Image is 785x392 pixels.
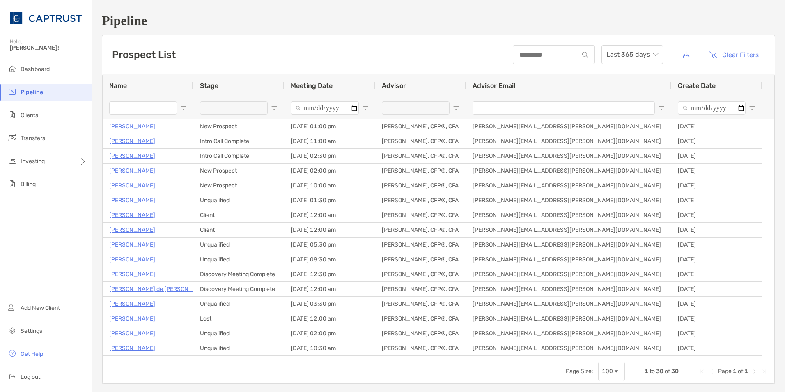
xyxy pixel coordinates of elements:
[109,343,155,353] a: [PERSON_NAME]
[109,180,155,191] a: [PERSON_NAME]
[671,252,762,267] div: [DATE]
[193,282,284,296] div: Discovery Meeting Complete
[21,327,42,334] span: Settings
[738,368,743,375] span: of
[193,208,284,222] div: Client
[375,311,466,326] div: [PERSON_NAME], CFP®, CFA
[602,368,613,375] div: 100
[7,133,17,143] img: transfers icon
[7,371,17,381] img: logout icon
[744,368,748,375] span: 1
[375,164,466,178] div: [PERSON_NAME], CFP®, CFA
[21,112,38,119] span: Clients
[665,368,670,375] span: of
[109,121,155,131] a: [PERSON_NAME]
[21,350,43,357] span: Get Help
[598,362,625,381] div: Page Size
[466,252,671,267] div: [PERSON_NAME][EMAIL_ADDRESS][PERSON_NAME][DOMAIN_NAME]
[180,105,187,111] button: Open Filter Menu
[678,101,746,115] input: Create Date Filter Input
[284,356,375,370] div: [DATE] 12:00 pm
[284,297,375,311] div: [DATE] 03:30 pm
[671,134,762,148] div: [DATE]
[284,341,375,355] div: [DATE] 10:30 am
[7,348,17,358] img: get-help icon
[109,328,155,339] a: [PERSON_NAME]
[21,181,36,188] span: Billing
[466,326,671,341] div: [PERSON_NAME][EMAIL_ADDRESS][PERSON_NAME][DOMAIN_NAME]
[466,238,671,252] div: [PERSON_NAME][EMAIL_ADDRESS][PERSON_NAME][DOMAIN_NAME]
[109,358,155,368] a: [PERSON_NAME]
[702,46,765,64] button: Clear Filters
[193,119,284,134] div: New Prospect
[466,134,671,148] div: [PERSON_NAME][EMAIL_ADDRESS][PERSON_NAME][DOMAIN_NAME]
[671,119,762,134] div: [DATE]
[466,193,671,208] div: [PERSON_NAME][EMAIL_ADDRESS][PERSON_NAME][DOMAIN_NAME]
[671,311,762,326] div: [DATE]
[7,325,17,335] img: settings icon
[284,282,375,296] div: [DATE] 12:00 am
[109,254,155,265] a: [PERSON_NAME]
[761,368,768,375] div: Last Page
[284,193,375,208] div: [DATE] 01:30 pm
[200,82,218,90] span: Stage
[291,101,359,115] input: Meeting Date Filter Input
[193,178,284,193] div: New Prospect
[375,178,466,193] div: [PERSON_NAME], CFP®, CFA
[375,267,466,281] div: [PERSON_NAME], CFP®, CFA
[284,267,375,281] div: [DATE] 12:30 pm
[112,49,176,60] h3: Prospect List
[671,368,679,375] span: 30
[645,368,648,375] span: 1
[473,82,515,90] span: Advisor Email
[671,193,762,208] div: [DATE]
[671,208,762,222] div: [DATE]
[708,368,715,375] div: Previous Page
[7,64,17,74] img: dashboard icon
[671,267,762,281] div: [DATE]
[606,46,658,64] span: Last 365 days
[375,149,466,163] div: [PERSON_NAME], CFP®, CFA
[671,297,762,311] div: [DATE]
[656,368,663,375] span: 30
[375,134,466,148] div: [PERSON_NAME], CFP®, CFA
[671,178,762,193] div: [DATE]
[718,368,732,375] span: Page
[466,149,671,163] div: [PERSON_NAME][EMAIL_ADDRESS][PERSON_NAME][DOMAIN_NAME]
[375,223,466,237] div: [PERSON_NAME], CFP®, CFA
[671,149,762,163] div: [DATE]
[193,223,284,237] div: Client
[109,151,155,161] a: [PERSON_NAME]
[193,252,284,267] div: Unqualified
[466,356,671,370] div: [PERSON_NAME][EMAIL_ADDRESS][PERSON_NAME][DOMAIN_NAME]
[453,105,459,111] button: Open Filter Menu
[582,52,588,58] img: input icon
[109,284,210,294] a: [PERSON_NAME] de [PERSON_NAME]
[193,311,284,326] div: Lost
[109,240,155,250] p: [PERSON_NAME]
[466,164,671,178] div: [PERSON_NAME][EMAIL_ADDRESS][PERSON_NAME][DOMAIN_NAME]
[193,164,284,178] div: New Prospect
[751,368,758,375] div: Next Page
[284,311,375,326] div: [DATE] 12:00 am
[466,282,671,296] div: [PERSON_NAME][EMAIL_ADDRESS][PERSON_NAME][DOMAIN_NAME]
[193,134,284,148] div: Intro Call Complete
[193,326,284,341] div: Unqualified
[466,267,671,281] div: [PERSON_NAME][EMAIL_ADDRESS][PERSON_NAME][DOMAIN_NAME]
[284,326,375,341] div: [DATE] 02:00 pm
[466,341,671,355] div: [PERSON_NAME][EMAIL_ADDRESS][PERSON_NAME][DOMAIN_NAME]
[375,341,466,355] div: [PERSON_NAME], CFP®, CFA
[733,368,737,375] span: 1
[375,326,466,341] div: [PERSON_NAME], CFP®, CFA
[658,105,665,111] button: Open Filter Menu
[698,368,705,375] div: First Page
[284,178,375,193] div: [DATE] 10:00 am
[382,82,406,90] span: Advisor
[375,193,466,208] div: [PERSON_NAME], CFP®, CFA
